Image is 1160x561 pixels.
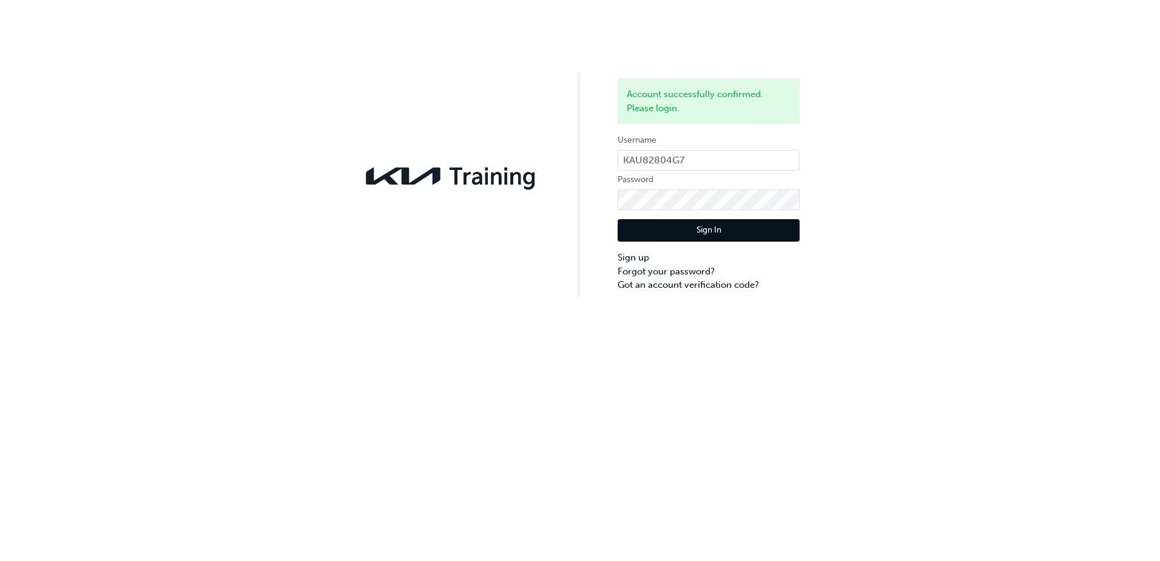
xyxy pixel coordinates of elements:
button: Sign In [618,219,800,242]
label: Password [618,172,800,187]
a: Sign up [618,251,800,265]
div: Account successfully confirmed. Please login. [618,78,800,124]
label: Username [618,133,800,148]
a: Forgot your password? [618,265,800,279]
input: Username [618,150,800,171]
a: Got an account verification code? [618,278,800,292]
img: kia-training [360,160,542,192]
